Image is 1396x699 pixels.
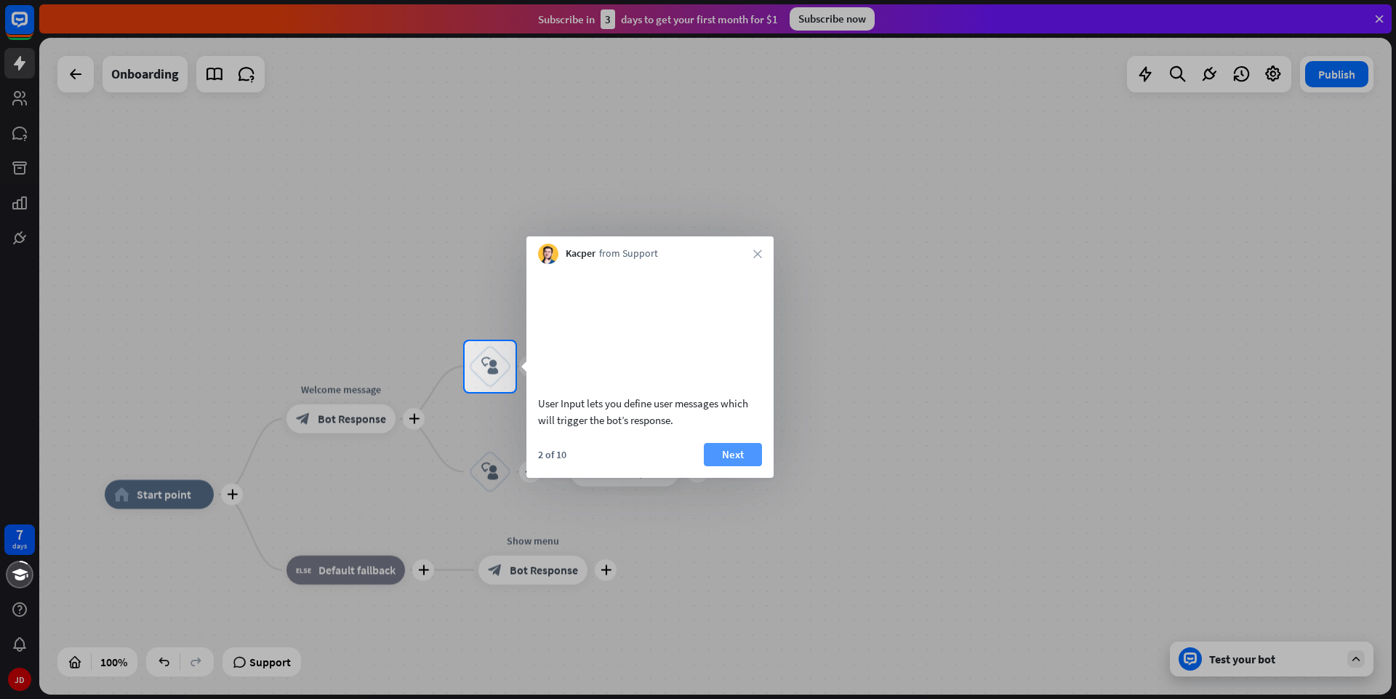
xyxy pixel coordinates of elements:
[12,6,55,49] button: Open LiveChat chat widget
[538,448,566,461] div: 2 of 10
[753,249,762,258] i: close
[599,247,658,261] span: from Support
[566,247,595,261] span: Kacper
[538,395,762,428] div: User Input lets you define user messages which will trigger the bot’s response.
[481,358,499,375] i: block_user_input
[704,443,762,466] button: Next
